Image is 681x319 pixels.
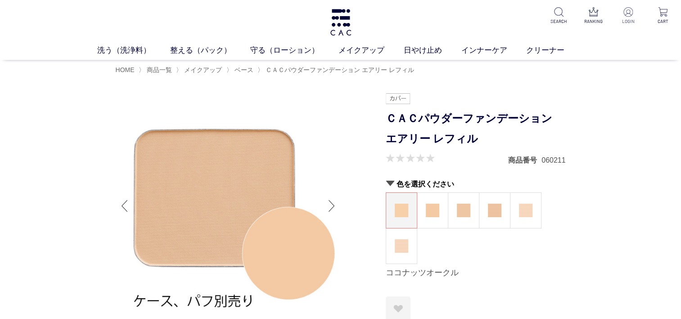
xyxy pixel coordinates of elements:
a: CART [652,7,674,25]
a: ヘーゼルオークル [448,193,479,228]
a: アーモンドオークル [479,193,510,228]
dd: 060211 [541,155,565,165]
a: ＣＡＣパウダーファンデーション エアリー レフィル [264,66,414,73]
a: 整える（パック） [170,45,251,56]
img: カバー [386,93,410,104]
a: 守る（ローション） [250,45,338,56]
div: Next slide [323,188,341,224]
a: 商品一覧 [145,66,172,73]
p: CART [652,18,674,25]
img: ヘーゼルオークル [457,204,470,217]
img: ピーチアイボリー [519,204,532,217]
li: 〉 [226,66,256,74]
dl: アーモンドオークル [479,192,510,228]
div: Previous slide [116,188,134,224]
a: クリーナー [526,45,584,56]
span: ＣＡＣパウダーファンデーション エアリー レフィル [266,66,414,73]
dl: マカダミアオークル [417,192,448,228]
li: 〉 [257,66,416,74]
dl: ヘーゼルオークル [448,192,479,228]
p: LOGIN [617,18,639,25]
dt: 商品番号 [508,155,541,165]
a: メイクアップ [182,66,222,73]
a: ピーチベージュ [386,228,417,264]
a: RANKING [582,7,604,25]
h1: ＣＡＣパウダーファンデーション エアリー レフィル [386,109,566,149]
img: ＣＡＣパウダーファンデーション エアリー レフィル マカダミアオークル [116,93,341,319]
img: マカダミアオークル [426,204,439,217]
div: ココナッツオークル [386,268,566,278]
a: ピーチアイボリー [510,193,541,228]
p: RANKING [582,18,604,25]
a: 日やけ止め [404,45,461,56]
span: ベース [235,66,253,73]
a: SEARCH [548,7,570,25]
p: SEARCH [548,18,570,25]
li: 〉 [176,66,224,74]
a: インナーケア [461,45,527,56]
img: ピーチベージュ [395,239,408,253]
dl: ピーチベージュ [386,228,417,264]
a: ベース [233,66,253,73]
img: logo [329,9,352,36]
span: 商品一覧 [147,66,172,73]
img: ココナッツオークル [395,204,408,217]
a: メイクアップ [338,45,404,56]
a: HOME [116,66,135,73]
a: LOGIN [617,7,639,25]
a: マカダミアオークル [417,193,448,228]
a: 洗う（洗浄料） [97,45,170,56]
img: アーモンドオークル [488,204,501,217]
dl: ココナッツオークル [386,192,417,228]
li: 〉 [139,66,174,74]
h2: 色を選択ください [386,179,566,189]
dl: ピーチアイボリー [510,192,541,228]
span: メイクアップ [184,66,222,73]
